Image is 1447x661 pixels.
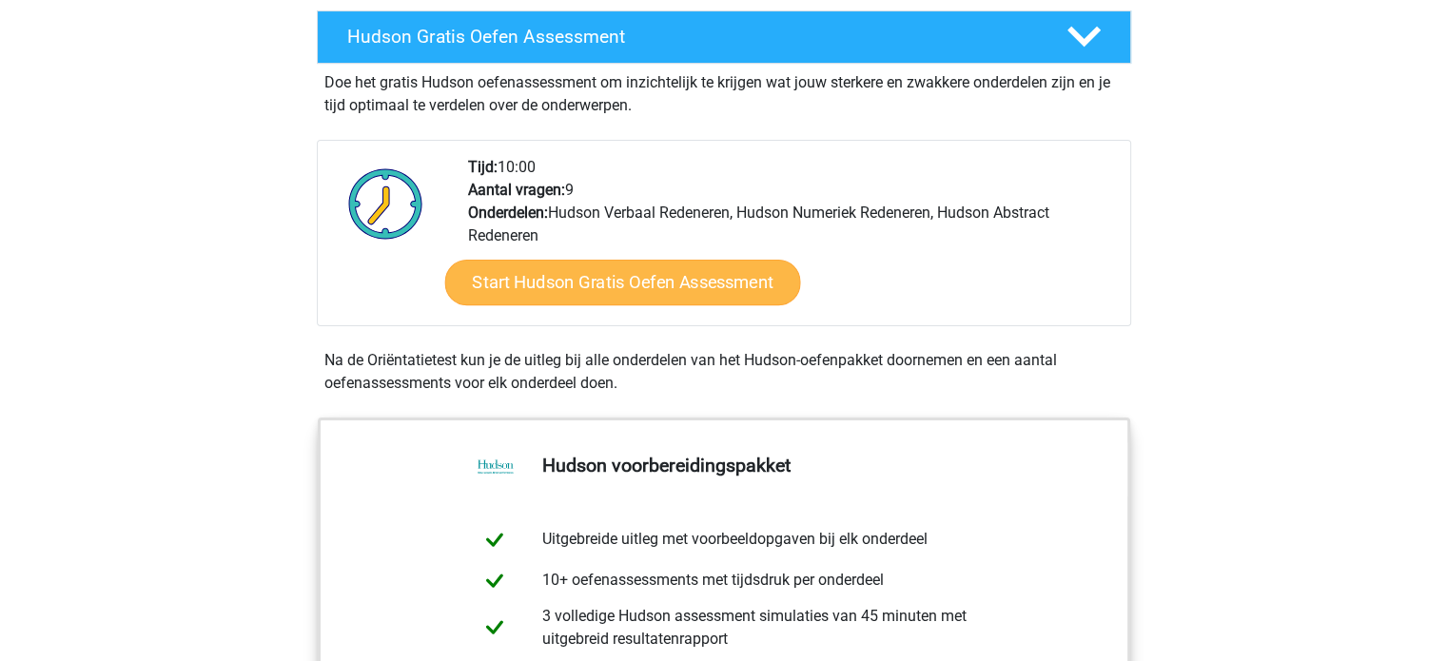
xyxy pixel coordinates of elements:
[309,10,1139,64] a: Hudson Gratis Oefen Assessment
[468,158,498,176] b: Tijd:
[468,204,548,222] b: Onderdelen:
[338,156,434,251] img: Klok
[468,181,565,199] b: Aantal vragen:
[317,349,1131,395] div: Na de Oriëntatietest kun je de uitleg bij alle onderdelen van het Hudson-oefenpakket doornemen en...
[454,156,1129,325] div: 10:00 9 Hudson Verbaal Redeneren, Hudson Numeriek Redeneren, Hudson Abstract Redeneren
[317,64,1131,117] div: Doe het gratis Hudson oefenassessment om inzichtelijk te krijgen wat jouw sterkere en zwakkere on...
[444,260,800,305] a: Start Hudson Gratis Oefen Assessment
[347,26,1036,48] h4: Hudson Gratis Oefen Assessment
